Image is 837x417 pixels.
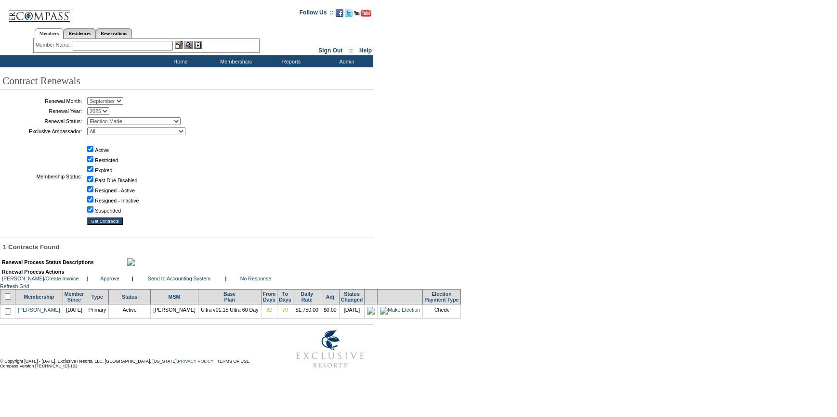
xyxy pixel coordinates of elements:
label: Expired [95,167,112,173]
input: Get Contracts [87,217,123,225]
td: Exclusive Ambassador: [2,127,82,135]
td: Active [109,304,151,318]
td: [DATE] [63,304,86,318]
label: Active [95,147,109,153]
label: Suspended [95,208,121,214]
a: TERMS OF USE [217,359,250,364]
a: BasePlan [223,291,235,303]
img: Exclusive Resorts [287,325,373,373]
a: Become our fan on Facebook [336,12,343,18]
td: Memberships [207,55,262,67]
td: Renewal Status: [2,117,82,125]
span: Select/Deselect All [3,295,13,301]
img: Reservations [194,41,202,49]
a: Follow us on Twitter [345,12,353,18]
td: 70 [277,304,293,318]
td: 62 [261,304,277,318]
a: PRIVACY POLICY [178,359,213,364]
a: Approve [100,276,119,281]
img: Make Election [380,307,420,315]
a: ToDays [279,291,291,303]
td: [PERSON_NAME] [151,304,198,318]
a: Adj [326,294,334,300]
img: View [184,41,193,49]
td: Renewal Year: [2,107,82,115]
div: Member Name: [36,41,73,49]
a: Send to Accounting System [148,276,210,281]
a: Status [122,294,138,300]
img: maximize.gif [127,258,135,266]
b: Renewal Process Status Descriptions [2,259,94,265]
label: Past Due Disabled [95,177,137,183]
a: No Response [240,276,272,281]
td: Follow Us :: [300,8,334,20]
a: Reservations [96,28,132,38]
td: Check [423,304,460,318]
a: Subscribe to our YouTube Channel [354,12,371,18]
td: Admin [318,55,373,67]
span: :: [349,47,353,54]
a: ElectionPayment Type [424,291,458,303]
td: [DATE] [339,304,365,318]
b: | [87,276,88,281]
td: Home [152,55,207,67]
a: FromDays [263,291,276,303]
td: $0.00 [321,304,340,318]
img: Compass Home [8,2,71,22]
a: Membership [24,294,54,300]
a: Help [359,47,372,54]
a: MemberSince [65,291,84,303]
b: | [225,276,227,281]
a: [PERSON_NAME]/Create Invoice [2,276,78,281]
span: 1 Contracts Found [3,243,60,251]
a: DailyRate [301,291,313,303]
a: Members [35,28,64,39]
img: Become our fan on Facebook [336,9,343,17]
td: Renewal Month: [2,97,82,105]
td: Reports [262,55,318,67]
label: Restricted [95,157,118,163]
td: $1,750.00 [293,304,321,318]
img: Subscribe to our YouTube Channel [354,10,371,17]
a: [PERSON_NAME] [18,307,60,313]
img: icon_electionmade.gif [367,307,375,315]
label: Resigned - Inactive [95,198,139,203]
td: Membership Status: [2,138,82,215]
a: MSM [169,294,181,300]
b: | [132,276,133,281]
img: b_edit.gif [175,41,183,49]
label: Resigned - Active [95,188,135,193]
a: Residences [64,28,96,38]
img: Follow us on Twitter [345,9,353,17]
a: Sign Out [318,47,342,54]
a: StatusChanged [341,291,363,303]
a: Type [92,294,103,300]
b: Renewal Process Actions [2,269,64,275]
td: Primary [86,304,109,318]
td: Ultra v01.15 Ultra 60 Day [198,304,261,318]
